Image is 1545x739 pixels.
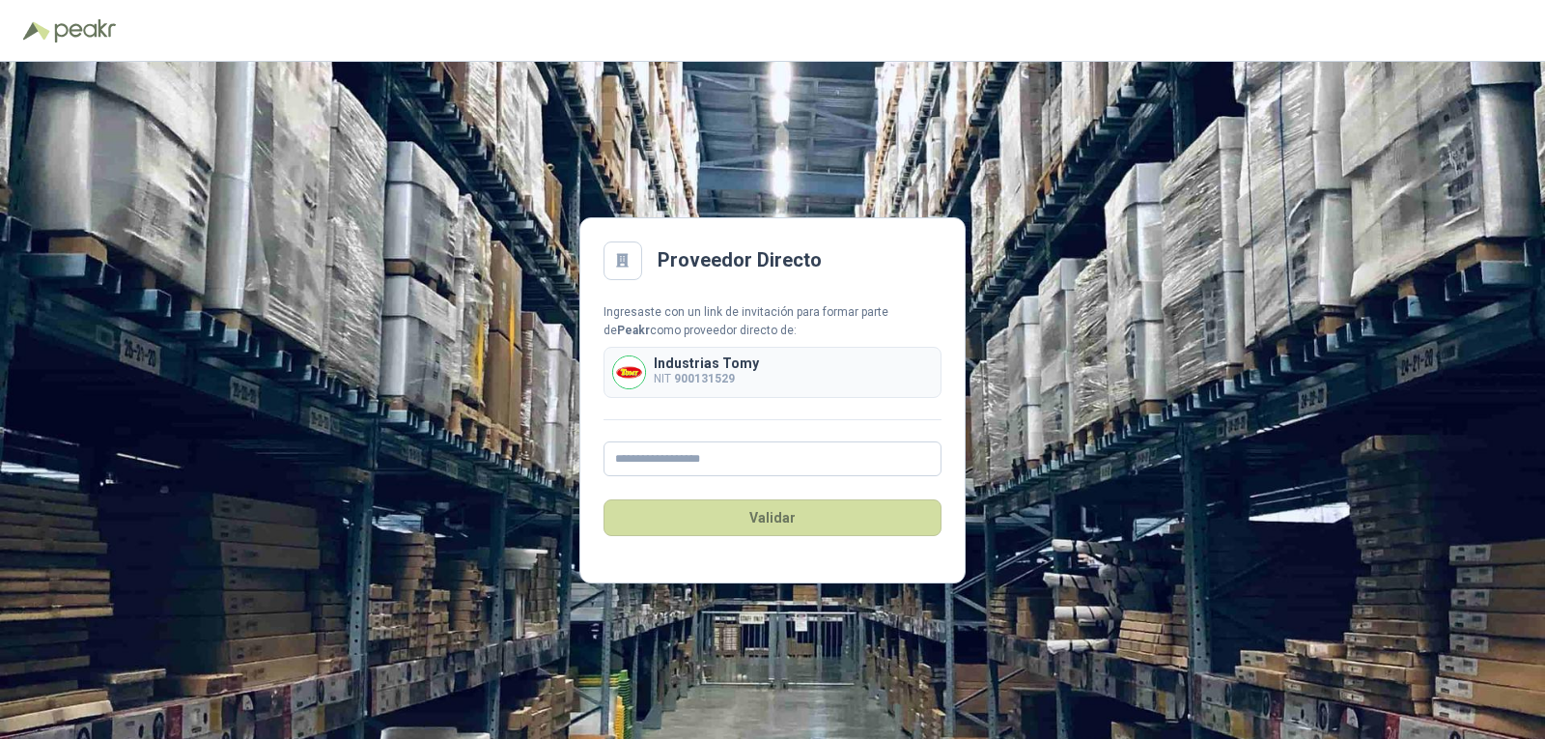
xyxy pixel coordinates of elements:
button: Validar [604,499,941,536]
h2: Proveedor Directo [658,245,822,275]
img: Logo [23,21,50,41]
p: NIT [654,370,759,388]
b: 900131529 [674,372,735,385]
div: Ingresaste con un link de invitación para formar parte de como proveedor directo de: [604,303,941,340]
img: Peakr [54,19,116,43]
img: Company Logo [613,356,645,388]
b: Peakr [617,324,650,337]
p: Industrias Tomy [654,356,759,370]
